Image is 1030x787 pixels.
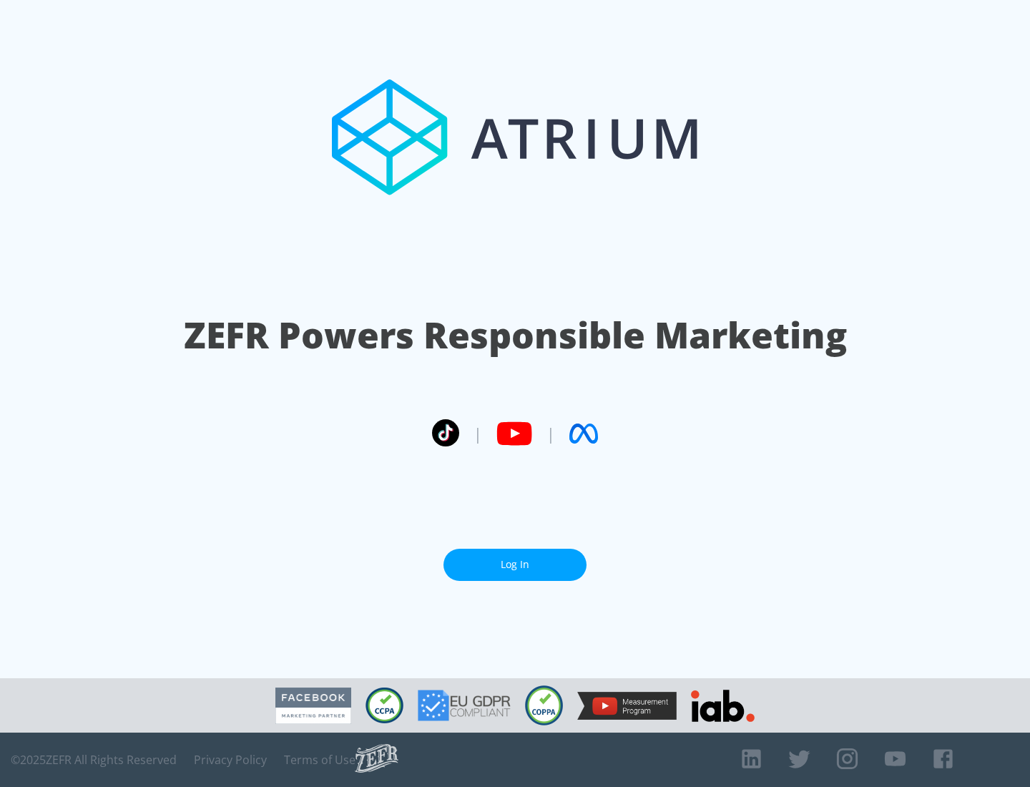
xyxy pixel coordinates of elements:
img: CCPA Compliant [366,688,403,723]
a: Terms of Use [284,753,355,767]
span: | [474,423,482,444]
a: Log In [443,549,587,581]
a: Privacy Policy [194,753,267,767]
img: GDPR Compliant [418,690,511,721]
img: COPPA Compliant [525,685,563,725]
img: YouTube Measurement Program [577,692,677,720]
img: IAB [691,690,755,722]
img: Facebook Marketing Partner [275,688,351,724]
span: © 2025 ZEFR All Rights Reserved [11,753,177,767]
span: | [546,423,555,444]
h1: ZEFR Powers Responsible Marketing [184,311,847,360]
